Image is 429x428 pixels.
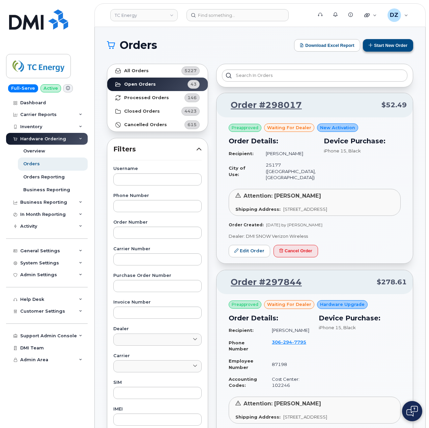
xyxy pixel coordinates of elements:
[229,233,401,239] p: Dealer: DMI SNOW Verizon Wireless
[381,100,407,110] span: $52.49
[266,355,311,373] td: 87198
[229,327,254,333] strong: Recipient:
[184,67,197,74] span: 5227
[113,144,196,154] span: Filters
[120,40,157,50] span: Orders
[113,380,202,385] label: SIM
[191,81,197,87] span: 43
[235,206,281,212] strong: Shipping Address:
[319,325,341,330] span: iPhone 15
[320,124,355,131] span: New Activation
[107,91,208,105] a: Processed Orders146
[274,245,318,257] button: Cancel Order
[229,358,253,370] strong: Employee Number
[229,313,311,323] h3: Order Details:
[124,109,160,114] strong: Closed Orders
[229,222,263,227] strong: Order Created:
[113,247,202,251] label: Carrier Number
[283,206,327,212] span: [STREET_ADDRESS]
[107,78,208,91] a: Open Orders43
[124,82,156,87] strong: Open Orders
[266,373,311,391] td: Cost Center: 102246
[267,124,311,131] span: waiting for dealer
[113,300,202,305] label: Invoice Number
[113,274,202,278] label: Purchase Order Number
[188,94,197,101] span: 146
[377,277,407,287] span: $278.61
[124,95,169,101] strong: Processed Orders
[124,122,167,127] strong: Cancelled Orders
[272,339,306,351] a: 3062947795
[294,39,360,52] button: Download Excel Report
[244,193,321,199] span: Attention: [PERSON_NAME]
[184,108,197,114] span: 4423
[244,400,321,407] span: Attention: [PERSON_NAME]
[107,118,208,132] a: Cancelled Orders615
[235,414,281,420] strong: Shipping Address:
[320,301,365,308] span: Hardware Upgrade
[229,376,257,388] strong: Accounting Codes:
[283,414,327,420] span: [STREET_ADDRESS]
[113,167,202,171] label: Username
[319,313,401,323] h3: Device Purchase:
[232,302,258,308] span: Preapproved
[324,148,346,153] span: iPhone 15
[188,121,197,128] span: 615
[124,68,149,74] strong: All Orders
[113,327,202,331] label: Dealer
[107,105,208,118] a: Closed Orders4423
[229,136,316,146] h3: Order Details:
[281,339,292,345] span: 294
[229,245,270,257] a: Edit Order
[363,39,413,52] button: Start New Order
[223,276,302,288] a: Order #297844
[229,151,254,156] strong: Recipient:
[113,194,202,198] label: Phone Number
[107,64,208,78] a: All Orders5227
[341,325,356,330] span: , Black
[229,340,248,352] strong: Phone Number
[232,125,258,131] span: Preapproved
[260,148,316,160] td: [PERSON_NAME]
[267,301,311,308] span: waiting for dealer
[266,324,311,336] td: [PERSON_NAME]
[260,159,316,183] td: 25177 ([GEOGRAPHIC_DATA], [GEOGRAPHIC_DATA])
[272,339,306,345] span: 306
[113,220,202,225] label: Order Number
[346,148,361,153] span: , Black
[113,407,202,411] label: IMEI
[222,69,407,82] input: Search in orders
[324,136,401,146] h3: Device Purchase:
[292,339,306,345] span: 7795
[406,406,418,417] img: Open chat
[229,165,246,177] strong: City of Use:
[266,222,322,227] span: [DATE] by [PERSON_NAME]
[113,354,202,358] label: Carrier
[223,99,302,111] a: Order #298017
